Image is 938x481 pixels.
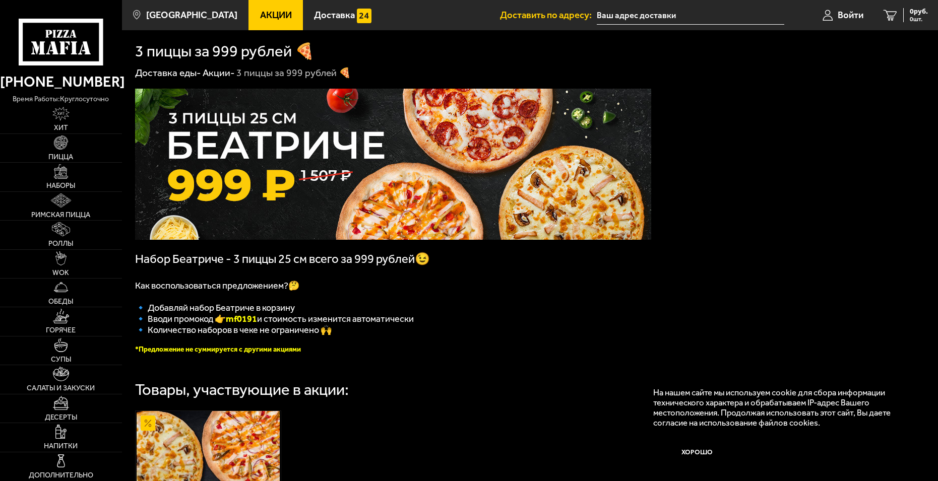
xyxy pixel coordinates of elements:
[48,240,73,247] span: Роллы
[653,387,909,428] p: На нашем сайте мы используем cookie для сбора информации технического характера и обрабатываем IP...
[135,302,295,313] span: 🔹 Добавляй набор Беатриче в корзину
[838,11,863,20] span: Войти
[653,437,741,466] button: Хорошо
[135,382,349,397] div: Товары, участвующие в акции:
[31,212,90,219] span: Римская пицца
[46,182,75,189] span: Наборы
[135,324,332,335] span: 🔹 Количество наборов в чеке не ограничено 🙌
[314,11,355,20] span: Доставка
[203,67,235,79] a: Акции-
[135,252,430,266] span: Набор Беатриче - 3 пиццы 25 см всего за 999 рублей😉
[910,8,928,15] span: 0 руб.
[146,11,237,20] span: [GEOGRAPHIC_DATA]
[135,43,315,59] h1: 3 пиццы за 999 рублей 🍕
[500,11,597,20] span: Доставить по адресу:
[135,345,301,354] font: *Предложение не суммируется с другими акциями
[48,154,73,161] span: Пицца
[29,472,93,479] span: Дополнительно
[135,67,201,79] a: Доставка еды-
[44,443,78,450] span: Напитки
[357,9,371,23] img: 15daf4d41897b9f0e9f617042186c801.svg
[226,313,257,324] b: mf0191
[135,313,414,324] span: 🔹 Вводи промокод 👉 и стоимость изменится автоматически
[597,6,784,25] input: Ваш адрес доставки
[51,356,71,363] span: Супы
[141,416,155,430] img: Акционный
[135,280,299,291] span: Как воспользоваться предложением?🤔
[135,89,651,240] img: 1024x1024
[910,16,928,22] span: 0 шт.
[46,327,76,334] span: Горячее
[52,269,69,277] span: WOK
[54,124,68,131] span: Хит
[236,66,351,79] div: 3 пиццы за 999 рублей 🍕
[48,298,73,305] span: Обеды
[260,11,292,20] span: Акции
[27,385,95,392] span: Салаты и закуски
[45,414,77,421] span: Десерты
